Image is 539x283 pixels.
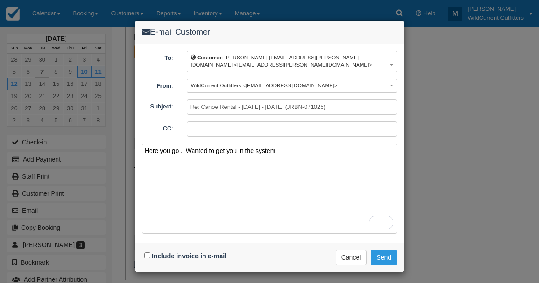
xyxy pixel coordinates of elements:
[187,51,397,72] button: Customer: [PERSON_NAME] [EMAIL_ADDRESS][PERSON_NAME][DOMAIN_NAME] <[EMAIL_ADDRESS][PERSON_NAME][D...
[135,79,180,90] label: From:
[135,51,180,63] label: To:
[191,54,372,68] span: : [PERSON_NAME] [EMAIL_ADDRESS][PERSON_NAME][DOMAIN_NAME] <[EMAIL_ADDRESS][PERSON_NAME][DOMAIN_NA...
[371,250,397,265] button: Send
[142,144,397,234] textarea: To enrich screen reader interactions, please activate Accessibility in Grammarly extension settings
[135,99,180,111] label: Subject:
[187,79,397,93] button: WildCurrent Outfitters <[EMAIL_ADDRESS][DOMAIN_NAME]>
[142,27,397,37] h4: E-mail Customer
[191,82,337,88] span: WildCurrent Outfitters <[EMAIL_ADDRESS][DOMAIN_NAME]>
[135,121,180,133] label: CC:
[197,54,221,60] b: Customer
[336,250,367,265] button: Cancel
[152,252,226,260] label: Include invoice in e-mail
